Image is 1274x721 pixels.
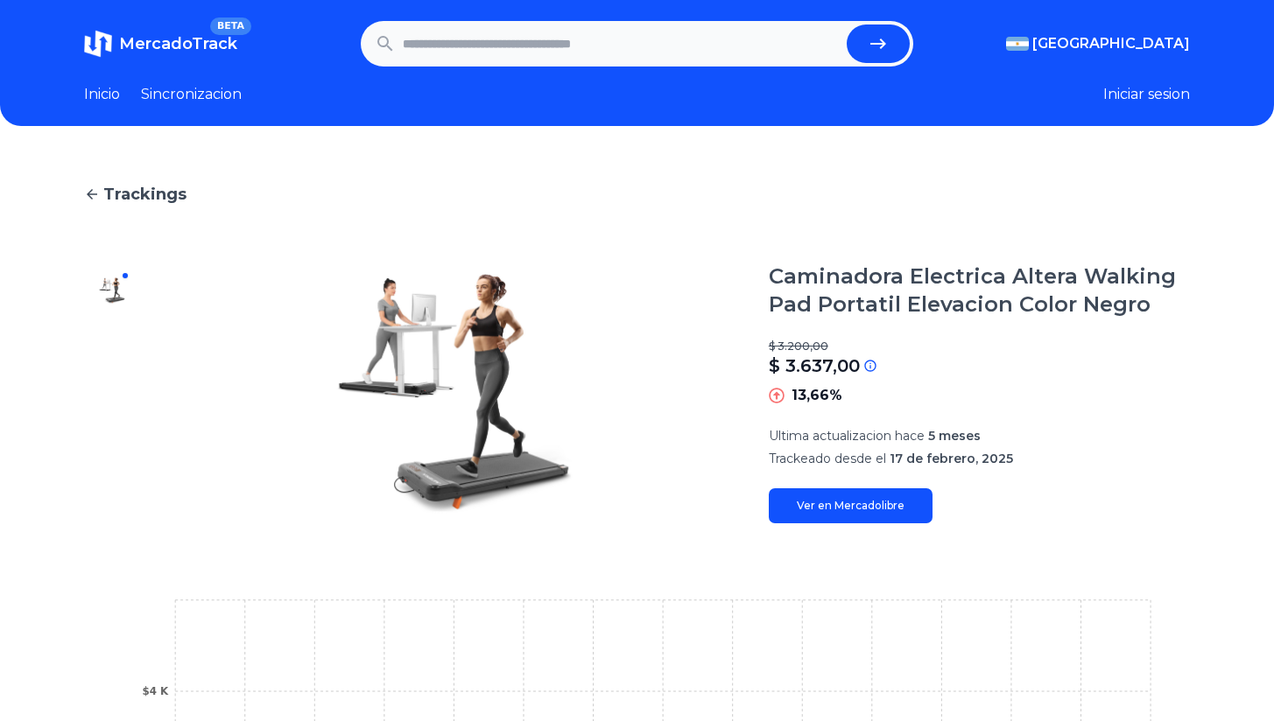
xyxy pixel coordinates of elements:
[84,30,112,58] img: MercadoTrack
[792,385,842,406] p: 13,66%
[84,30,237,58] a: MercadoTrackBETA
[103,182,187,206] span: Trackings
[210,17,251,35] span: BETA
[143,685,170,697] tspan: $4 K
[890,451,1013,466] span: 17 de febrero, 2025
[769,353,860,378] p: $ 3.637,00
[769,339,1190,353] p: $ 3.200,00
[119,34,237,53] span: MercadoTrack
[769,488,933,523] a: Ver en Mercadolibre
[98,276,126,304] img: Caminadora Electrica Altera Walking Pad Portatil Elevacion Color Negro
[769,428,925,444] span: Ultima actualizacion hace
[769,451,886,466] span: Trackeado desde el
[1006,37,1029,51] img: Argentina
[84,182,1190,206] a: Trackings
[141,84,242,105] a: Sincronizacion
[1103,84,1190,105] button: Iniciar sesion
[769,262,1190,318] h1: Caminadora Electrica Altera Walking Pad Portatil Elevacion Color Negro
[1032,33,1190,54] span: [GEOGRAPHIC_DATA]
[175,262,734,523] img: Caminadora Electrica Altera Walking Pad Portatil Elevacion Color Negro
[928,428,981,444] span: 5 meses
[84,84,120,105] a: Inicio
[1006,33,1190,54] button: [GEOGRAPHIC_DATA]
